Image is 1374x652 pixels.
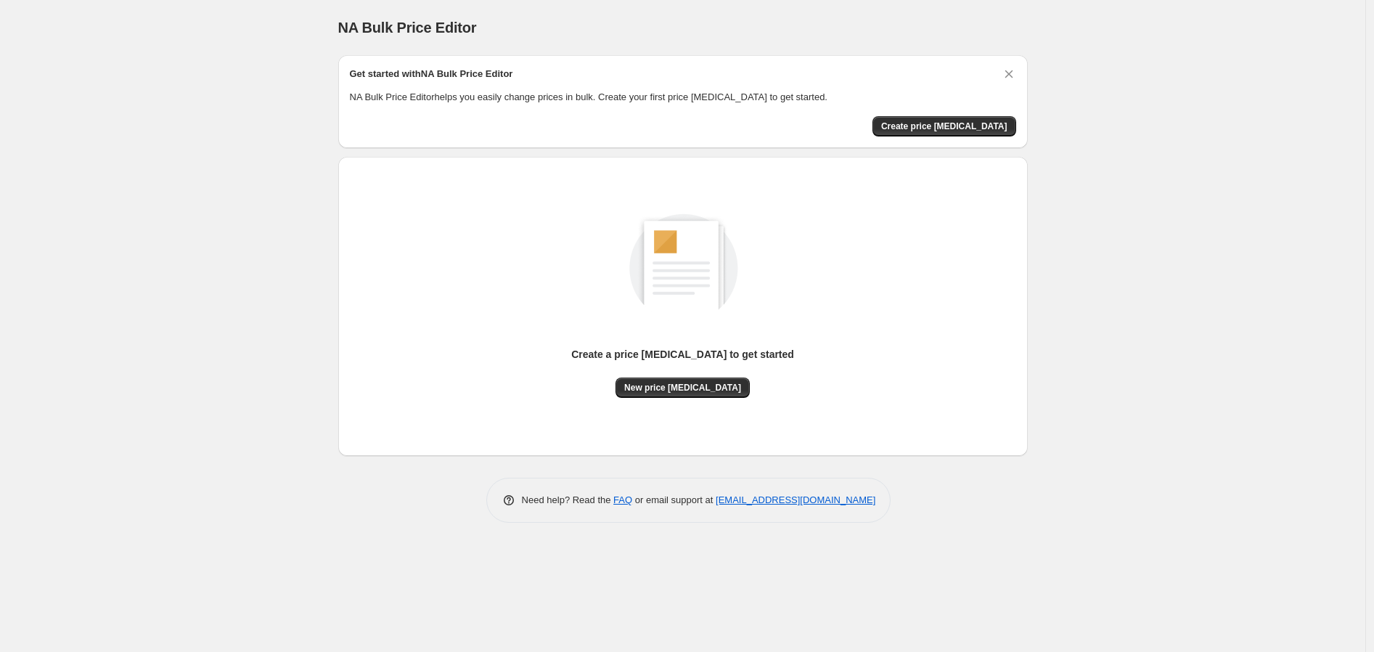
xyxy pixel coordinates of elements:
[613,494,632,505] a: FAQ
[338,20,477,36] span: NA Bulk Price Editor
[1002,67,1016,81] button: Dismiss card
[881,121,1007,132] span: Create price [MEDICAL_DATA]
[624,382,741,394] span: New price [MEDICAL_DATA]
[350,90,1016,105] p: NA Bulk Price Editor helps you easily change prices in bulk. Create your first price [MEDICAL_DAT...
[522,494,614,505] span: Need help? Read the
[632,494,716,505] span: or email support at
[350,67,513,81] h2: Get started with NA Bulk Price Editor
[716,494,875,505] a: [EMAIL_ADDRESS][DOMAIN_NAME]
[616,378,750,398] button: New price [MEDICAL_DATA]
[571,347,794,362] p: Create a price [MEDICAL_DATA] to get started
[872,116,1016,136] button: Create price change job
